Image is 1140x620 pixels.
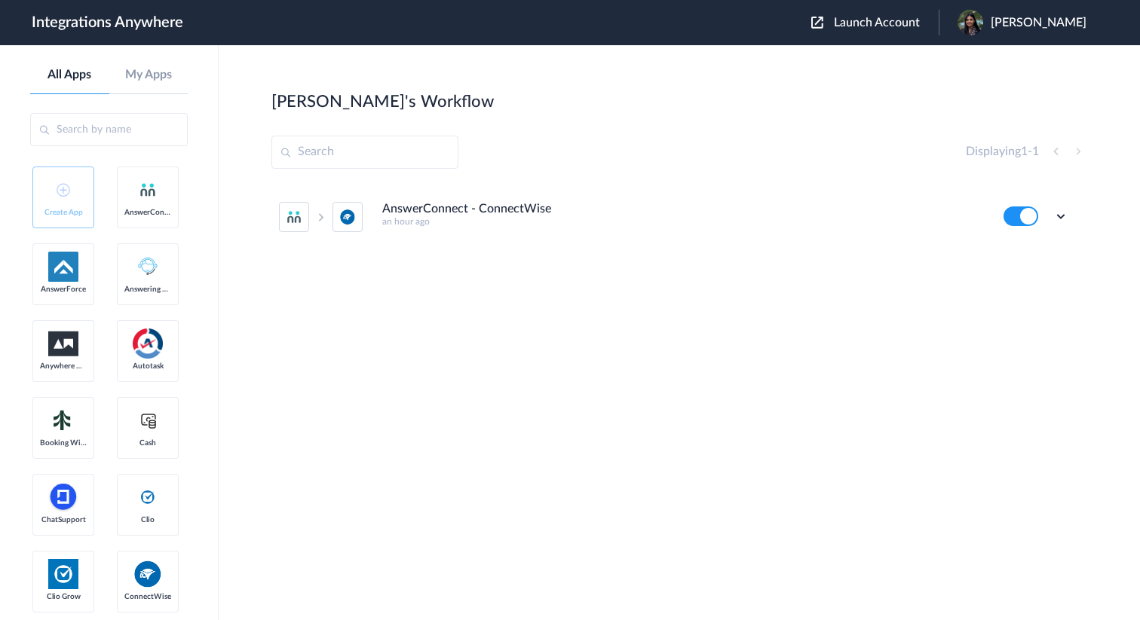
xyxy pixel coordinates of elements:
[48,252,78,282] img: af-app-logo.svg
[139,181,157,199] img: answerconnect-logo.svg
[811,16,939,30] button: Launch Account
[271,92,494,111] h2: [PERSON_NAME]'s Workflow
[40,208,87,217] span: Create App
[382,216,983,227] h5: an hour ago
[1032,145,1039,157] span: 1
[382,202,551,216] h4: AnswerConnect - ConnectWise
[271,136,458,169] input: Search
[40,362,87,371] span: Anywhere Works
[124,362,171,371] span: Autotask
[48,407,78,434] img: Setmore_Logo.svg
[124,592,171,601] span: ConnectWise
[30,113,188,146] input: Search by name
[48,559,78,589] img: Clio.jpg
[966,145,1039,159] h4: Displaying -
[124,515,171,524] span: Clio
[124,208,171,217] span: AnswerConnect
[32,14,183,32] h1: Integrations Anywhere
[48,482,78,512] img: chatsupport-icon.svg
[40,592,87,601] span: Clio Grow
[124,438,171,447] span: Cash
[109,68,188,82] a: My Apps
[30,68,109,82] a: All Apps
[40,438,87,447] span: Booking Widget
[133,328,163,359] img: autotask.png
[834,17,920,29] span: Launch Account
[40,285,87,294] span: AnswerForce
[811,17,823,29] img: launch-acct-icon.svg
[133,252,163,282] img: Answering_service.png
[139,411,158,429] img: cash-logo.svg
[48,331,78,356] img: aww.png
[958,10,983,35] img: aw-profile-picture.png
[57,183,70,197] img: add-icon.svg
[1021,145,1028,157] span: 1
[139,488,157,506] img: clio-logo.svg
[124,285,171,294] span: Answering Service
[133,559,163,588] img: connectwise.png
[991,16,1086,30] span: [PERSON_NAME]
[40,515,87,524] span: ChatSupport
